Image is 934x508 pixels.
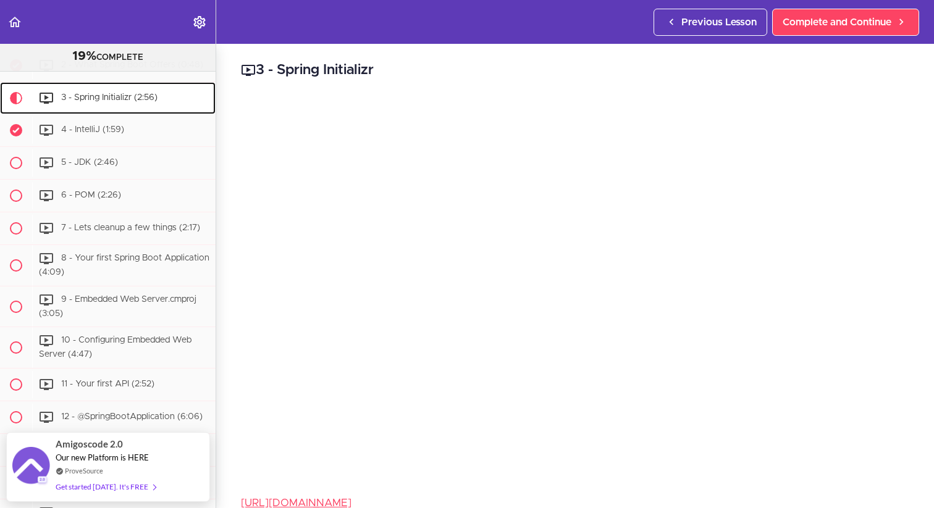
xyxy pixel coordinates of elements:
span: 8 - Your first Spring Boot Application (4:09) [39,254,209,277]
span: Amigoscode 2.0 [56,437,123,451]
a: Complete and Continue [772,9,919,36]
span: Previous Lesson [681,15,757,30]
img: provesource social proof notification image [12,447,49,487]
span: 19% [72,50,96,62]
span: 5 - JDK (2:46) [61,158,118,167]
a: Previous Lesson [654,9,767,36]
span: 11 - Your first API (2:52) [61,380,154,388]
a: [URL][DOMAIN_NAME] [241,498,351,508]
span: 6 - POM (2:26) [61,191,121,199]
a: ProveSource [65,465,103,476]
span: Our new Platform is HERE [56,452,149,462]
span: 7 - Lets cleanup a few things (2:17) [61,223,200,232]
span: 10 - Configuring Embedded Web Server (4:47) [39,336,191,359]
span: Complete and Continue [783,15,891,30]
svg: Back to course curriculum [7,15,22,30]
span: 12 - @SpringBootApplication (6:06) [61,412,203,421]
svg: Settings Menu [192,15,207,30]
span: 9 - Embedded Web Server.cmproj (3:05) [39,295,196,318]
div: Get started [DATE]. It's FREE [56,480,156,494]
span: 4 - IntelliJ (1:59) [61,125,124,134]
div: COMPLETE [15,49,200,65]
h2: 3 - Spring Initializr [241,60,909,81]
span: 3 - Spring Initializr (2:56) [61,93,158,102]
iframe: Video Player [241,99,909,475]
